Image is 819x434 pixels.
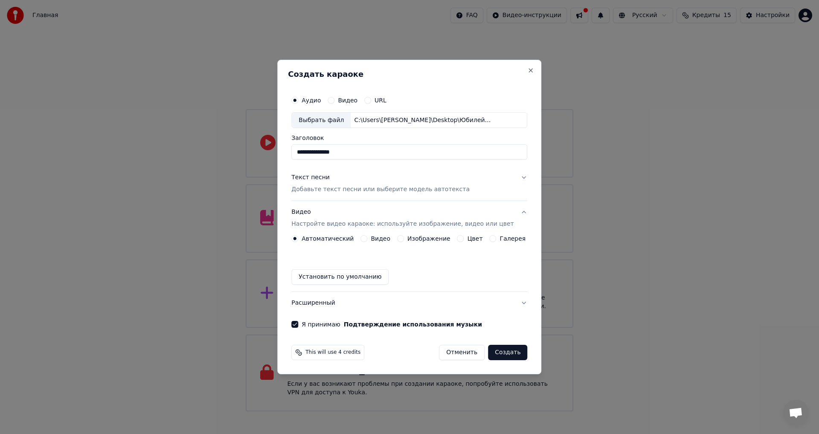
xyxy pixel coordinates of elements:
[302,236,354,242] label: Автоматический
[291,167,527,201] button: Текст песниДобавьте текст песни или выберите модель автотекста
[439,345,485,360] button: Отменить
[291,208,514,229] div: Видео
[302,321,482,327] label: Я принимаю
[291,292,527,314] button: Расширенный
[291,174,330,182] div: Текст песни
[500,236,526,242] label: Галерея
[292,113,351,128] div: Выбрать файл
[407,236,450,242] label: Изображение
[305,349,360,356] span: This will use 4 credits
[468,236,483,242] label: Цвет
[371,236,390,242] label: Видео
[344,321,482,327] button: Я принимаю
[302,97,321,103] label: Аудио
[291,135,527,141] label: Заголовок
[375,97,386,103] label: URL
[291,201,527,236] button: ВидеоНастройте видео караоке: используйте изображение, видео или цвет
[288,70,531,78] h2: Создать караоке
[291,235,527,291] div: ВидеоНастройте видео караоке: используйте изображение, видео или цвет
[351,116,496,125] div: C:\Users\[PERSON_NAME]\Desktop\Юбилей Лавровой\Караоке\01_WWW.mp3
[291,269,389,285] button: Установить по умолчанию
[291,186,470,194] p: Добавьте текст песни или выберите модель автотекста
[488,345,527,360] button: Создать
[291,220,514,228] p: Настройте видео караоке: используйте изображение, видео или цвет
[338,97,357,103] label: Видео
